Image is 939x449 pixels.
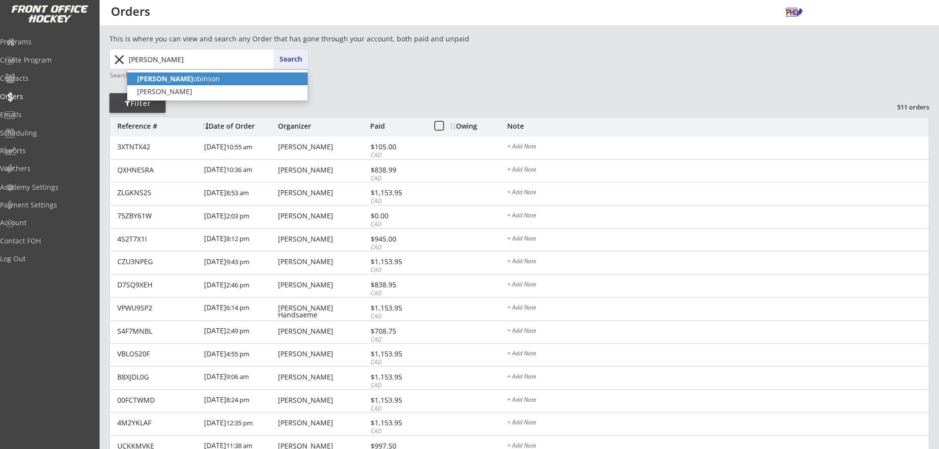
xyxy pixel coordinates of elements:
div: [DATE] [204,229,276,251]
div: $838.95 [371,281,423,288]
div: [PERSON_NAME] [278,350,368,357]
div: + Add Note [507,189,929,197]
div: D7SQ9XEH [117,281,198,288]
div: [PERSON_NAME] [278,281,368,288]
div: CAD [371,381,423,390]
div: [DATE] [204,390,276,412]
div: 00FCTWMD [117,397,198,404]
font: 2:46 pm [226,280,249,289]
div: [DATE] [204,206,276,228]
div: + Add Note [507,281,929,289]
div: [DATE] [204,251,276,274]
div: [DATE] [204,182,276,205]
div: [DATE] [204,344,276,366]
div: $1,153.95 [371,374,423,380]
button: close [111,52,127,68]
div: CAD [371,358,423,367]
div: + Add Note [507,143,929,151]
div: [PERSON_NAME] [278,167,368,173]
div: + Add Note [507,374,929,381]
font: 4:55 pm [226,349,249,358]
div: CZU3NPEG [117,258,198,265]
div: $945.00 [371,236,423,242]
div: [PERSON_NAME] Handsaeme [278,305,368,318]
div: $0.00 [371,212,423,219]
div: $708.75 [371,328,423,335]
button: Search [274,49,308,69]
div: $838.99 [371,167,423,173]
div: + Add Note [507,258,929,266]
div: + Add Note [507,419,929,427]
div: + Add Note [507,350,929,358]
div: + Add Note [507,328,929,336]
div: $105.00 [371,143,423,150]
div: Note [507,123,929,130]
div: CAD [371,197,423,206]
div: + Add Note [507,236,929,243]
font: 10:55 am [226,142,252,151]
div: CAD [371,151,423,160]
div: Date of Order [203,123,276,130]
p: obinson [127,72,308,85]
div: [PERSON_NAME] [278,212,368,219]
div: Filter [109,99,166,108]
div: Owing [450,123,507,130]
div: $1,153.95 [371,350,423,357]
div: 511 orders [878,103,929,111]
font: 12:35 pm [226,418,253,427]
div: CAD [371,312,423,321]
div: This is where you can view and search any Order that has gone through your account, both paid and... [109,34,525,44]
div: CAD [371,427,423,436]
div: [PERSON_NAME] [278,258,368,265]
div: 3XTNTX42 [117,143,198,150]
div: 4M2YKLAF [117,419,198,426]
font: 8:24 pm [226,395,249,404]
div: Organizer [278,123,368,130]
div: CAD [371,405,423,413]
div: [DATE] [204,321,276,343]
div: 4S2T7X1I [117,236,198,242]
div: [PERSON_NAME] [278,374,368,380]
div: + Add Note [507,305,929,312]
div: S4F7MNBL [117,328,198,335]
div: [PERSON_NAME] [278,419,368,426]
font: 2:49 pm [226,326,249,335]
div: $1,153.95 [371,258,423,265]
div: CAD [371,266,423,275]
div: QXHNESRA [117,167,198,173]
div: ZLGKNS2S [117,189,198,196]
div: CAD [371,174,423,183]
div: 75ZBY61W [117,212,198,219]
div: + Add Note [507,397,929,405]
div: [DATE] [204,367,276,389]
div: [DATE] [204,137,276,159]
div: CAD [371,220,423,229]
div: CAD [371,289,423,298]
div: [PERSON_NAME] [278,397,368,404]
font: 6:14 pm [226,303,249,312]
div: Paid [370,123,423,130]
div: VPWU9SP2 [117,305,198,311]
div: $1,153.95 [371,397,423,404]
font: 10:36 am [226,165,252,174]
div: $1,153.95 [371,305,423,311]
font: 8:12 pm [226,234,249,243]
div: [DATE] [204,160,276,182]
div: $1,153.95 [371,189,423,196]
font: 9:43 pm [226,257,249,266]
div: [DATE] [204,298,276,320]
div: + Add Note [507,167,929,174]
font: 9:06 am [226,372,249,381]
input: Start typing name... [127,49,308,69]
div: [PERSON_NAME] [278,236,368,242]
font: 8:53 am [226,188,249,197]
div: CAD [371,243,423,252]
div: $1,153.95 [371,419,423,426]
div: [PERSON_NAME] [278,143,368,150]
div: CAD [371,336,423,344]
p: [PERSON_NAME] [127,85,308,98]
div: VBLO520F [117,350,198,357]
div: [PERSON_NAME] [278,328,368,335]
div: B8XJDL0G [117,374,198,380]
div: + Add Note [507,212,929,220]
